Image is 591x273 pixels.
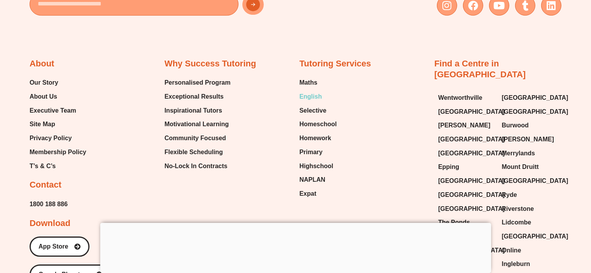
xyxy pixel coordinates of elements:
[502,134,554,145] span: [PERSON_NAME]
[300,58,371,70] h2: Tutoring Services
[300,160,337,172] a: Highschool
[502,148,558,159] a: Merrylands
[165,91,231,103] a: Exceptional Results
[30,91,86,103] a: About Us
[165,146,231,158] a: Flexible Scheduling
[438,148,494,159] a: [GEOGRAPHIC_DATA]
[300,188,337,200] a: Expat
[300,105,337,117] a: Selective
[438,189,505,201] span: [GEOGRAPHIC_DATA]
[300,160,333,172] span: Highschool
[502,175,558,187] a: [GEOGRAPHIC_DATA]
[300,118,337,130] a: Homeschool
[165,105,222,117] span: Inspirational Tutors
[300,132,337,144] a: Homework
[165,118,231,130] a: Motivational Learning
[438,217,470,228] span: The Ponds
[300,188,317,200] span: Expat
[438,189,494,201] a: [GEOGRAPHIC_DATA]
[30,160,56,172] span: T’s & C’s
[438,175,505,187] span: [GEOGRAPHIC_DATA]
[300,91,337,103] a: English
[165,58,256,70] h2: Why Success Tutoring
[165,132,226,144] span: Community Focused
[30,77,86,89] a: Our Story
[502,106,568,118] span: [GEOGRAPHIC_DATA]
[502,148,535,159] span: Merrylands
[30,105,86,117] a: Executive Team
[165,105,231,117] a: Inspirational Tutors
[30,236,89,257] a: App Store
[30,77,58,89] span: Our Story
[502,92,558,104] a: [GEOGRAPHIC_DATA]
[438,134,494,145] a: [GEOGRAPHIC_DATA]
[300,91,322,103] span: English
[300,146,323,158] span: Primary
[300,105,326,117] span: Selective
[30,146,86,158] a: Membership Policy
[100,223,491,271] iframe: Advertisement
[165,118,229,130] span: Motivational Learning
[461,186,591,273] iframe: Chat Widget
[30,132,86,144] a: Privacy Policy
[438,203,505,215] span: [GEOGRAPHIC_DATA]
[300,77,337,89] a: Maths
[165,160,228,172] span: No-Lock In Contracts
[438,148,505,159] span: [GEOGRAPHIC_DATA]
[30,58,54,70] h2: About
[165,91,224,103] span: Exceptional Results
[438,92,482,104] span: Wentworthville
[438,92,494,104] a: Wentworthville
[502,120,529,131] span: Burwood
[30,198,68,210] a: 1800 188 886
[165,132,231,144] a: Community Focused
[39,243,68,250] span: App Store
[300,174,337,186] a: NAPLAN
[502,92,568,104] span: [GEOGRAPHIC_DATA]
[438,134,505,145] span: [GEOGRAPHIC_DATA]
[502,161,558,173] a: Mount Druitt
[502,106,558,118] a: [GEOGRAPHIC_DATA]
[438,106,505,118] span: [GEOGRAPHIC_DATA]
[438,120,494,131] a: [PERSON_NAME]
[300,174,326,186] span: NAPLAN
[438,161,459,173] span: Epping
[30,218,70,229] h2: Download
[300,146,337,158] a: Primary
[165,146,223,158] span: Flexible Scheduling
[438,203,494,215] a: [GEOGRAPHIC_DATA]
[30,91,57,103] span: About Us
[502,120,558,131] a: Burwood
[434,59,526,80] a: Find a Centre in [GEOGRAPHIC_DATA]
[502,175,568,187] span: [GEOGRAPHIC_DATA]
[30,118,55,130] span: Site Map
[438,106,494,118] a: [GEOGRAPHIC_DATA]
[30,105,76,117] span: Executive Team
[165,77,231,89] a: Personalised Program
[30,160,86,172] a: T’s & C’s
[30,132,72,144] span: Privacy Policy
[300,132,331,144] span: Homework
[30,179,61,191] h2: Contact
[438,175,494,187] a: [GEOGRAPHIC_DATA]
[438,161,494,173] a: Epping
[300,77,317,89] span: Maths
[438,120,490,131] span: [PERSON_NAME]
[165,160,231,172] a: No-Lock In Contracts
[30,118,86,130] a: Site Map
[438,217,494,228] a: The Ponds
[502,161,539,173] span: Mount Druitt
[502,134,558,145] a: [PERSON_NAME]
